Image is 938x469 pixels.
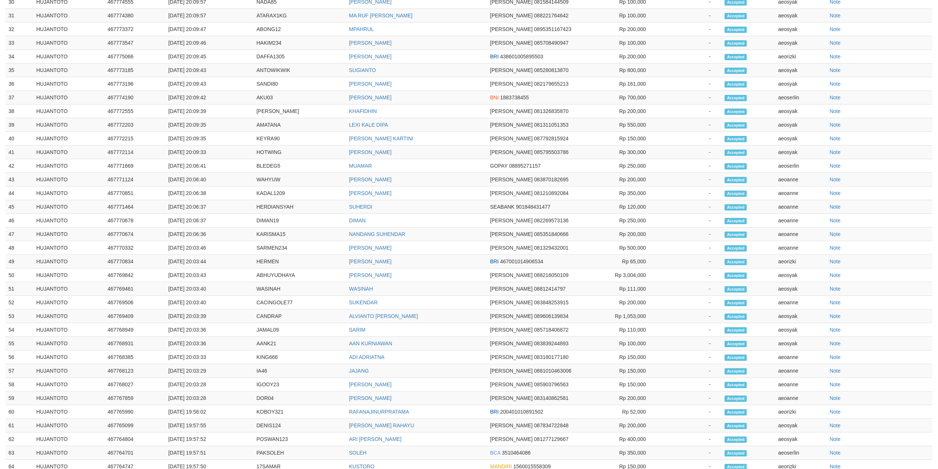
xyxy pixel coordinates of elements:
[490,218,533,223] span: [PERSON_NAME]
[775,9,826,23] td: aeosyak
[253,146,346,159] td: HOTWING
[775,241,826,255] td: aeoanne
[581,255,657,268] td: Rp 65,000
[581,118,657,132] td: Rp 550,000
[829,313,841,319] a: Note
[33,64,105,77] td: HUJANTOTO
[829,81,841,87] a: Note
[165,146,254,159] td: [DATE] 20:09:33
[725,81,747,88] span: Accepted
[6,173,33,186] td: 43
[829,67,841,73] a: Note
[253,159,346,173] td: BLEDEG5
[349,272,391,278] a: [PERSON_NAME]
[829,231,841,237] a: Note
[490,108,533,114] span: [PERSON_NAME]
[581,9,657,23] td: Rp 100,000
[657,268,722,282] td: -
[349,436,401,442] a: ARI [PERSON_NAME]
[349,450,366,456] a: SOLEH
[165,200,254,214] td: [DATE] 20:06:37
[105,214,165,227] td: 467770678
[829,368,841,374] a: Note
[829,108,841,114] a: Note
[490,245,533,251] span: [PERSON_NAME]
[349,422,414,428] a: [PERSON_NAME] RAHAYU
[349,136,413,141] a: [PERSON_NAME] KARTINI
[6,36,33,50] td: 33
[534,13,568,18] span: 088221764642
[6,118,33,132] td: 39
[657,91,722,105] td: -
[349,67,376,73] a: SUGIANTO
[775,23,826,36] td: aeosyak
[725,40,747,47] span: Accepted
[509,163,541,169] span: 08895271157
[165,9,254,23] td: [DATE] 20:09:57
[657,173,722,186] td: -
[6,214,33,227] td: 46
[33,50,105,64] td: HUJANTOTO
[253,9,346,23] td: ATARAX1KG
[349,259,391,264] a: [PERSON_NAME]
[775,50,826,64] td: aeorizki
[581,173,657,186] td: Rp 200,000
[165,105,254,118] td: [DATE] 20:09:39
[725,204,747,210] span: Accepted
[725,136,747,142] span: Accepted
[349,245,391,251] a: [PERSON_NAME]
[490,40,533,46] span: [PERSON_NAME]
[6,23,33,36] td: 32
[775,36,826,50] td: aeosyak
[829,204,841,210] a: Note
[490,54,499,59] span: BRI
[6,105,33,118] td: 38
[349,149,391,155] a: [PERSON_NAME]
[534,190,568,196] span: 081210892084
[725,13,747,19] span: Accepted
[349,54,391,59] a: [PERSON_NAME]
[581,105,657,118] td: Rp 200,000
[775,173,826,186] td: aeoanne
[33,36,105,50] td: HUJANTOTO
[349,190,391,196] a: [PERSON_NAME]
[253,64,346,77] td: ANTOWIKWIK
[829,26,841,32] a: Note
[725,191,747,197] span: Accepted
[657,200,722,214] td: -
[165,132,254,146] td: [DATE] 20:09:35
[105,241,165,255] td: 467770332
[829,149,841,155] a: Note
[829,422,841,428] a: Note
[33,227,105,241] td: HUJANTOTO
[105,186,165,200] td: 467770851
[349,26,374,32] a: MPAHRUL
[657,146,722,159] td: -
[775,132,826,146] td: aeosyak
[165,91,254,105] td: [DATE] 20:09:42
[500,259,543,264] span: 467001014906534
[253,50,346,64] td: DAFFA1305
[253,173,346,186] td: WAHYUW
[581,50,657,64] td: Rp 200,000
[657,77,722,91] td: -
[490,272,533,278] span: [PERSON_NAME]
[829,40,841,46] a: Note
[33,146,105,159] td: HUJANTOTO
[725,232,747,238] span: Accepted
[775,91,826,105] td: aeoserlin
[829,395,841,401] a: Note
[33,241,105,255] td: HUJANTOTO
[725,109,747,115] span: Accepted
[725,95,747,101] span: Accepted
[33,132,105,146] td: HUJANTOTO
[253,105,346,118] td: [PERSON_NAME]
[105,64,165,77] td: 467773185
[581,186,657,200] td: Rp 350,000
[775,200,826,214] td: aeoanne
[581,64,657,77] td: Rp 800,000
[657,159,722,173] td: -
[253,77,346,91] td: SANDI80
[165,214,254,227] td: [DATE] 20:06:37
[33,268,105,282] td: HUJANTOTO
